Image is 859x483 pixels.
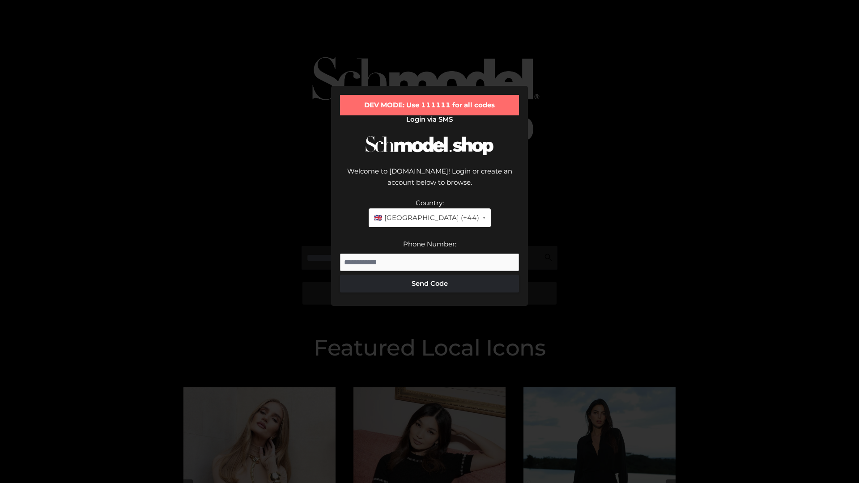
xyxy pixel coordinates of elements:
button: Send Code [340,275,519,292]
img: Schmodel Logo [362,128,497,163]
label: Country: [416,199,444,207]
span: 🇬🇧 [GEOGRAPHIC_DATA] (+44) [374,212,479,224]
label: Phone Number: [403,240,456,248]
h2: Login via SMS [340,115,519,123]
div: Welcome to [DOMAIN_NAME]! Login or create an account below to browse. [340,165,519,197]
div: DEV MODE: Use 111111 for all codes [340,95,519,115]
